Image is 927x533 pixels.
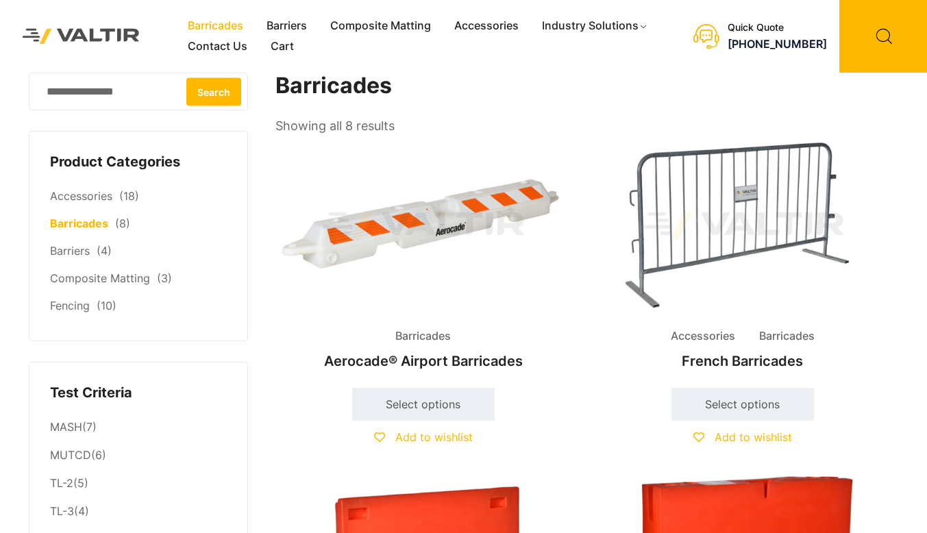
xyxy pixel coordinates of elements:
[255,16,319,36] a: Barriers
[728,22,827,34] div: Quick Quote
[97,299,116,312] span: (10)
[352,388,495,421] a: Select options for “Aerocade® Airport Barricades”
[319,16,443,36] a: Composite Matting
[176,36,259,57] a: Contact Us
[157,271,172,285] span: (3)
[119,189,139,203] span: (18)
[275,137,571,376] a: BarricadesAerocade® Airport Barricades
[186,77,241,106] button: Search
[275,114,395,138] p: Showing all 8 results
[275,346,571,376] h2: Aerocade® Airport Barricades
[115,216,130,230] span: (8)
[660,326,745,347] span: Accessories
[50,476,73,490] a: TL-2
[395,430,473,444] span: Add to wishlist
[50,498,227,526] li: (4)
[50,420,82,434] a: MASH
[50,189,112,203] a: Accessories
[176,16,255,36] a: Barricades
[50,383,227,404] h4: Test Criteria
[374,430,473,444] a: Add to wishlist
[50,299,90,312] a: Fencing
[50,152,227,173] h4: Product Categories
[259,36,306,57] a: Cart
[50,442,227,470] li: (6)
[50,271,150,285] a: Composite Matting
[50,504,74,518] a: TL-3
[97,244,112,258] span: (4)
[50,216,108,230] a: Barricades
[275,73,892,99] h1: Barricades
[595,346,891,376] h2: French Barricades
[443,16,530,36] a: Accessories
[50,470,227,498] li: (5)
[385,326,461,347] span: Barricades
[530,16,660,36] a: Industry Solutions
[728,37,827,51] a: [PHONE_NUMBER]
[749,326,825,347] span: Barricades
[10,16,152,57] img: Valtir Rentals
[715,430,792,444] span: Add to wishlist
[50,244,90,258] a: Barriers
[50,448,91,462] a: MUTCD
[595,137,891,376] a: Accessories BarricadesFrench Barricades
[693,430,792,444] a: Add to wishlist
[50,413,227,441] li: (7)
[671,388,814,421] a: Select options for “French Barricades”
